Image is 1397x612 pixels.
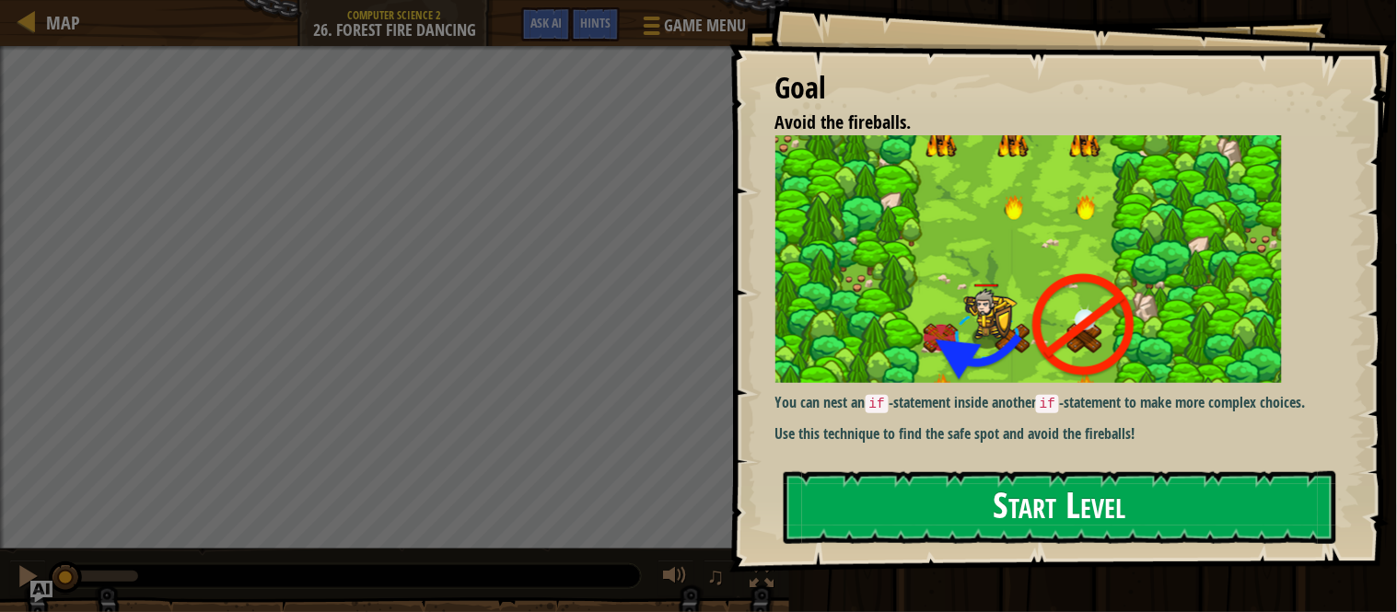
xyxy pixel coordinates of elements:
span: ♫ [707,562,726,590]
button: Toggle fullscreen [743,560,780,597]
button: ♫ [704,560,735,597]
div: Goal [775,67,1333,110]
code: if [866,395,889,413]
li: Avoid the fireballs. [752,110,1328,136]
button: Ask AI [521,7,571,41]
span: Game Menu [664,14,746,38]
code: if [1036,395,1059,413]
span: Ask AI [530,14,562,31]
button: Ctrl + P: Pause [9,560,46,597]
span: Map [46,10,80,35]
button: Start Level [784,471,1336,544]
button: Adjust volume [658,560,694,597]
span: Hints [580,14,611,31]
p: Use this technique to find the safe spot and avoid the fireballs! [775,423,1333,445]
button: Ask AI [30,581,52,603]
img: Screenshot 2016 07 01 16 [775,135,1282,383]
button: Game Menu [629,7,757,51]
p: You can nest an -statement inside another -statement to make more complex choices. [775,392,1333,414]
a: Map [37,10,80,35]
span: Avoid the fireballs. [775,110,912,134]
